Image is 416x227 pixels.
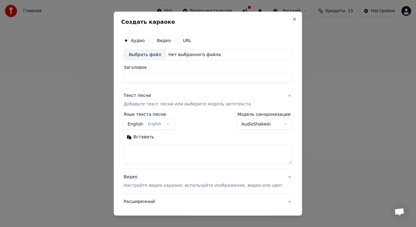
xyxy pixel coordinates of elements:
[124,49,166,60] div: Выбрать файл
[124,88,292,112] button: Текст песниДобавьте текст песни или выберите модель автотекста
[124,183,282,189] p: Настройте видео караоке: используйте изображение, видео или цвет
[166,51,223,58] div: Нет выбранного файла
[124,101,251,107] p: Добавьте текст песни или выберите модель автотекста
[124,65,292,69] label: Заголовок
[124,194,292,210] button: Расширенный
[157,38,171,42] label: Видео
[238,112,292,116] label: Модель синхронизации
[183,38,192,42] label: URL
[124,93,151,99] div: Текст песни
[124,174,282,189] div: Видео
[161,215,260,219] button: Я принимаю
[121,19,294,24] h2: Создать караоке
[131,38,145,42] label: Аудио
[124,132,157,142] button: Вставить
[124,169,292,193] button: ВидеоНастройте видео караоке: используйте изображение, видео или цвет
[131,215,260,219] label: Я принимаю
[124,112,292,169] div: Текст песниДобавьте текст песни или выберите модель автотекста
[124,112,175,116] label: Язык текста песни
